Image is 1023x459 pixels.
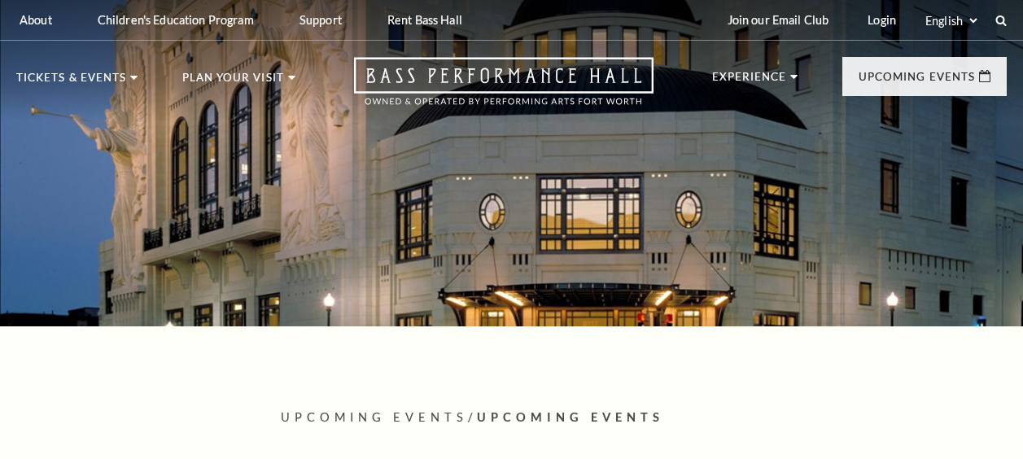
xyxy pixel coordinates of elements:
p: Plan Your Visit [182,72,284,92]
p: Children's Education Program [98,13,254,27]
p: Upcoming Events [859,72,975,91]
p: / [281,408,1007,428]
p: Experience [712,72,787,91]
p: About [20,13,52,27]
span: Upcoming Events [281,410,468,424]
p: Tickets & Events [16,72,126,92]
p: Support [299,13,342,27]
select: Select: [922,13,980,28]
p: Rent Bass Hall [387,13,462,27]
span: Upcoming Events [477,410,664,424]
